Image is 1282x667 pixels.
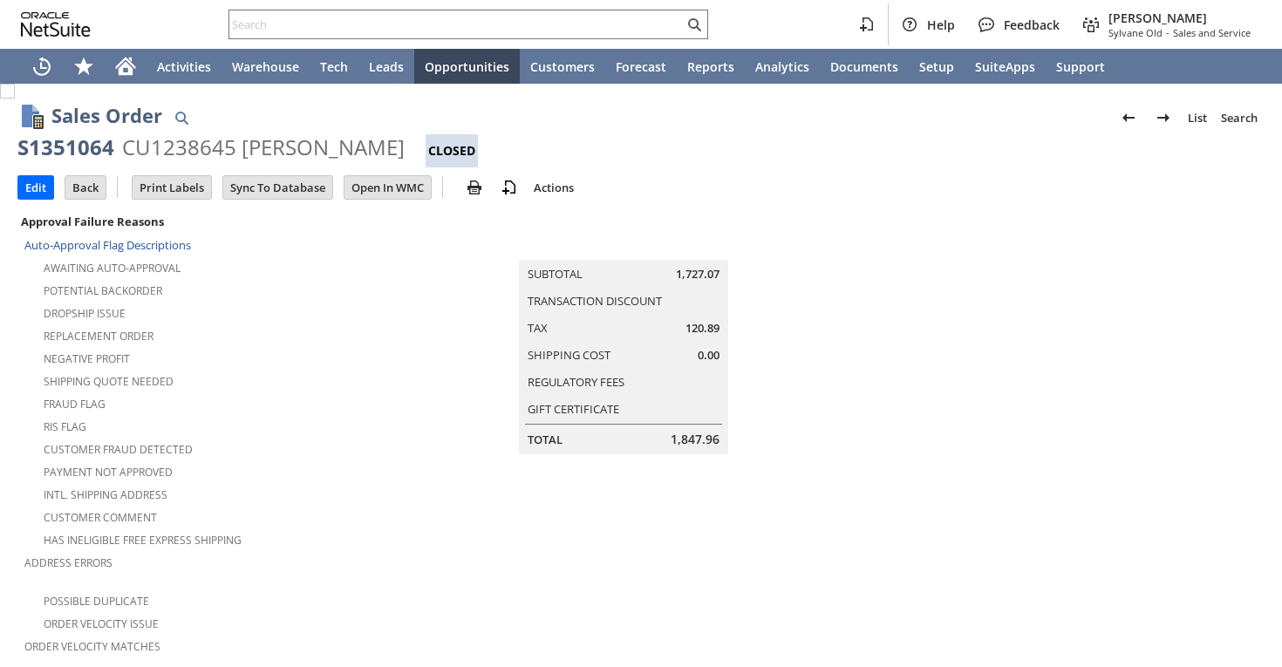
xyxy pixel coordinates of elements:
a: Activities [147,49,222,84]
span: Activities [157,58,211,75]
a: Actions [527,180,581,195]
span: 120.89 [685,320,719,337]
input: Open In WMC [344,176,431,199]
div: Approval Failure Reasons [17,210,392,233]
svg: Home [115,56,136,77]
a: Support [1046,49,1115,84]
a: Total [528,432,563,447]
a: Recent Records [21,49,63,84]
span: Help [927,17,955,33]
a: Setup [909,49,965,84]
a: Analytics [745,49,820,84]
a: Subtotal [528,266,583,282]
a: SuiteApps [965,49,1046,84]
a: Gift Certificate [528,401,619,417]
input: Search [229,14,684,35]
a: Replacement Order [44,329,153,344]
span: Leads [369,58,404,75]
input: Edit [18,176,53,199]
div: CU1238645 [PERSON_NAME] [122,133,405,161]
input: Print Labels [133,176,211,199]
a: Fraud Flag [44,397,106,412]
a: Auto-Approval Flag Descriptions [24,237,191,253]
img: print.svg [464,177,485,198]
caption: Summary [519,232,728,260]
span: SuiteApps [975,58,1035,75]
a: Shipping Quote Needed [44,374,174,389]
a: Forecast [605,49,677,84]
a: Potential Backorder [44,283,162,298]
a: Has Ineligible Free Express Shipping [44,533,242,548]
img: add-record.svg [499,177,520,198]
svg: Recent Records [31,56,52,77]
a: Regulatory Fees [528,374,624,390]
a: Home [105,49,147,84]
span: 0.00 [698,347,719,364]
a: Address Errors [24,555,113,570]
img: Previous [1118,107,1139,128]
a: Order Velocity Matches [24,639,160,654]
span: Reports [687,58,734,75]
a: Tax [528,320,548,336]
span: 1,847.96 [671,431,719,448]
span: Sales and Service [1173,26,1251,39]
a: Customers [520,49,605,84]
span: Feedback [1004,17,1060,33]
span: 1,727.07 [676,266,719,282]
a: Possible Duplicate [44,594,149,609]
a: Warehouse [222,49,310,84]
a: Customer Comment [44,510,157,525]
a: Tech [310,49,358,84]
input: Back [65,176,106,199]
a: Transaction Discount [528,293,662,309]
span: Analytics [755,58,809,75]
a: Leads [358,49,414,84]
span: Tech [320,58,348,75]
span: Documents [830,58,898,75]
span: - [1166,26,1169,39]
a: Order Velocity Issue [44,616,159,631]
span: Opportunities [425,58,509,75]
a: Search [1214,104,1265,132]
input: Sync To Database [223,176,332,199]
h1: Sales Order [51,101,162,130]
a: List [1181,104,1214,132]
span: Setup [919,58,954,75]
svg: Shortcuts [73,56,94,77]
a: Shipping Cost [528,347,610,363]
a: Payment not approved [44,465,173,480]
span: Support [1056,58,1105,75]
a: RIS flag [44,419,86,434]
span: Sylvane Old [1108,26,1163,39]
a: Intl. Shipping Address [44,487,167,502]
a: Reports [677,49,745,84]
div: Closed [426,134,478,167]
a: Opportunities [414,49,520,84]
a: Awaiting Auto-Approval [44,261,181,276]
img: Quick Find [171,107,192,128]
a: Negative Profit [44,351,130,366]
a: Dropship Issue [44,306,126,321]
div: Shortcuts [63,49,105,84]
span: Customers [530,58,595,75]
span: Forecast [616,58,666,75]
a: Customer Fraud Detected [44,442,193,457]
a: Documents [820,49,909,84]
svg: logo [21,12,91,37]
span: Warehouse [232,58,299,75]
div: S1351064 [17,133,114,161]
svg: Search [684,14,705,35]
span: [PERSON_NAME] [1108,10,1251,26]
img: Next [1153,107,1174,128]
